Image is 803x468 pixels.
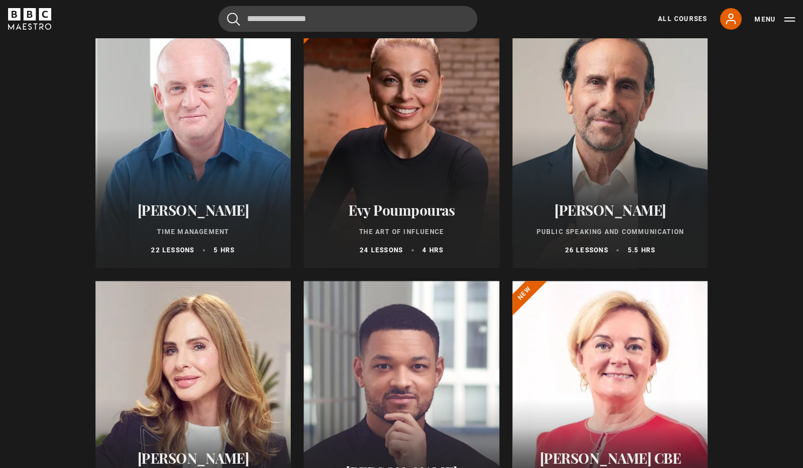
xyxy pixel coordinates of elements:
p: Public Speaking and Communication [525,227,695,237]
a: [PERSON_NAME] Time Management 22 lessons 5 hrs [95,9,291,268]
p: 5 hrs [214,245,235,255]
h2: [PERSON_NAME] [108,450,278,466]
svg: BBC Maestro [8,8,51,30]
a: All Courses [658,14,707,24]
p: 4 hrs [422,245,443,255]
p: 24 lessons [360,245,403,255]
h2: [PERSON_NAME] CBE [525,450,695,466]
p: 26 lessons [565,245,608,255]
p: Time Management [108,227,278,237]
h2: [PERSON_NAME] [525,202,695,218]
h2: Evy Poumpouras [317,202,486,218]
button: Toggle navigation [754,14,795,25]
p: 22 lessons [151,245,194,255]
p: The Art of Influence [317,227,486,237]
p: 5.5 hrs [627,245,655,255]
h2: [PERSON_NAME] [108,202,278,218]
input: Search [218,6,477,32]
a: Evy Poumpouras The Art of Influence 24 lessons 4 hrs New [304,9,499,268]
a: [PERSON_NAME] Public Speaking and Communication 26 lessons 5.5 hrs [512,9,708,268]
button: Submit the search query [227,12,240,26]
